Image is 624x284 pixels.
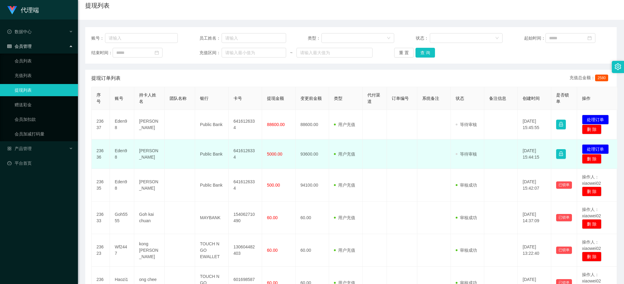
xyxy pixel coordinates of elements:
span: 银行 [200,96,209,101]
span: 操作人：xiaowei02 [582,240,601,251]
span: 状态： [416,35,429,41]
td: Eden98 [110,139,134,169]
td: 60.00 [296,234,329,267]
i: 图标: table [7,44,12,48]
span: 审核成功 [456,248,477,253]
td: kong [PERSON_NAME] [134,234,165,267]
button: 删 除 [582,252,601,261]
button: 删 除 [582,187,601,196]
td: Public Bank [195,110,229,139]
td: 23635 [92,169,110,202]
td: 23636 [92,139,110,169]
input: 请输入最大值为 [296,48,373,58]
button: 处理订单 [582,115,609,124]
a: 图标: dashboard平台首页 [7,157,73,169]
td: [PERSON_NAME] [134,139,165,169]
h1: 代理端 [21,0,39,20]
td: 23623 [92,234,110,267]
span: 员工姓名： [199,35,221,41]
span: 变更前金额 [300,96,322,101]
i: 图标: down [387,36,391,40]
td: 154062710490 [229,202,262,234]
span: 60.00 [267,215,278,220]
div: 充值总金额： [570,75,611,82]
span: 起始时间： [524,35,545,41]
span: 类型： [308,35,321,41]
span: 等待审核 [456,152,477,156]
td: Wf2447 [110,234,134,267]
span: 结束时间： [91,50,113,56]
span: 团队名称 [170,96,187,101]
td: 88600.00 [296,110,329,139]
span: 操作 [582,96,591,101]
td: [PERSON_NAME] [134,169,165,202]
td: 130604482403 [229,234,262,267]
img: logo.9652507e.png [7,6,17,15]
span: 操作人：xiaowei02 [582,174,601,186]
span: ~ [286,50,297,56]
input: 请输入最小值为 [222,48,286,58]
span: 5000.00 [267,152,282,156]
td: 6416126334 [229,169,262,202]
span: 创建时间 [523,96,540,101]
td: Goh5555 [110,202,134,234]
a: 会员列表 [15,55,73,67]
a: 代理端 [7,7,39,12]
span: 500.00 [267,183,280,188]
button: 删 除 [582,219,601,229]
td: [DATE] 14:37:09 [518,202,551,234]
button: 已锁单 [556,214,572,221]
td: 23637 [92,110,110,139]
span: 用户充值 [334,122,355,127]
span: 账号 [115,96,123,101]
td: 94100.00 [296,169,329,202]
td: [DATE] 13:22:40 [518,234,551,267]
span: 提现金额 [267,96,284,101]
i: 图标: setting [615,63,621,70]
td: [DATE] 15:45:55 [518,110,551,139]
span: 用户充值 [334,152,355,156]
span: 数据中心 [7,29,32,34]
i: 图标: calendar [587,36,592,40]
button: 图标: lock [556,149,566,159]
span: 账号： [91,35,105,41]
td: 60.00 [296,202,329,234]
a: 会员加减打码量 [15,128,73,140]
span: 卡号 [233,96,242,101]
span: 审核成功 [456,183,477,188]
span: 等待审核 [456,122,477,127]
span: 提现订单列表 [91,75,121,82]
a: 赠送彩金 [15,99,73,111]
span: 用户充值 [334,215,355,220]
span: 是否锁单 [556,93,569,104]
td: [PERSON_NAME] [134,110,165,139]
span: 60.00 [267,248,278,253]
a: 会员加扣款 [15,113,73,125]
span: 系统备注 [422,96,439,101]
td: [DATE] 15:42:07 [518,169,551,202]
span: 备注信息 [489,96,506,101]
span: 88600.00 [267,122,285,127]
span: 用户充值 [334,248,355,253]
span: 持卡人姓名 [139,93,156,104]
td: Eden98 [110,169,134,202]
i: 图标: check-circle-o [7,30,12,34]
button: 已锁单 [556,181,572,189]
input: 请输入 [222,33,286,43]
button: 删 除 [582,154,601,164]
span: 产品管理 [7,146,32,151]
td: 23633 [92,202,110,234]
input: 请输入 [105,33,178,43]
span: 会员管理 [7,44,32,49]
span: 充值区间： [199,50,221,56]
span: 序号 [96,93,101,104]
td: Public Bank [195,169,229,202]
span: 操作人：xiaowei02 [582,272,601,283]
button: 处理订单 [582,144,609,154]
span: 用户充值 [334,183,355,188]
td: 93600.00 [296,139,329,169]
span: 订单编号 [392,96,409,101]
td: TOUCH N GO EWALLET [195,234,229,267]
td: [DATE] 15:44:15 [518,139,551,169]
span: 类型 [334,96,342,101]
